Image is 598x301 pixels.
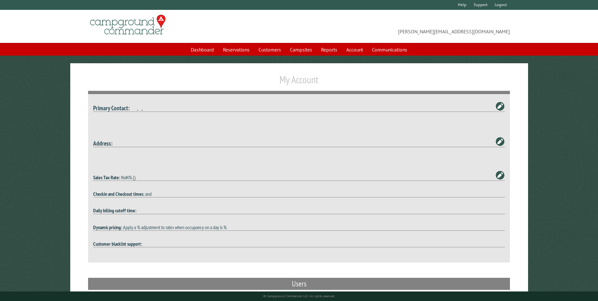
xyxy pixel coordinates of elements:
span: NaN% () [121,174,135,181]
strong: Daily billing cutoff time: [93,207,136,214]
a: Communications [368,44,411,56]
strong: Primary Contact: [93,104,130,112]
strong: Sales Tax Rate: [93,174,120,181]
a: Campsites [286,44,316,56]
a: Account [342,44,367,56]
small: © Campground Commander LLC. All rights reserved. [263,294,335,298]
span: and [145,191,152,197]
strong: Checkin and Checkout times: [93,191,144,197]
strong: Dynamic pricing: [93,224,122,230]
img: Campground Commander [88,12,168,37]
strong: Address: [93,139,113,147]
a: Reservations [219,44,253,56]
a: Customers [255,44,285,56]
a: Reports [317,44,341,56]
h2: Users [88,278,510,290]
h4: , , [93,104,505,112]
span: Apply a % adjustment to rates when occupancy on a day is % [123,224,227,230]
a: Dashboard [187,44,218,56]
span: [PERSON_NAME][EMAIL_ADDRESS][DOMAIN_NAME] [299,17,510,35]
strong: Customer blacklist support: [93,241,142,247]
h1: My Account [88,73,510,91]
